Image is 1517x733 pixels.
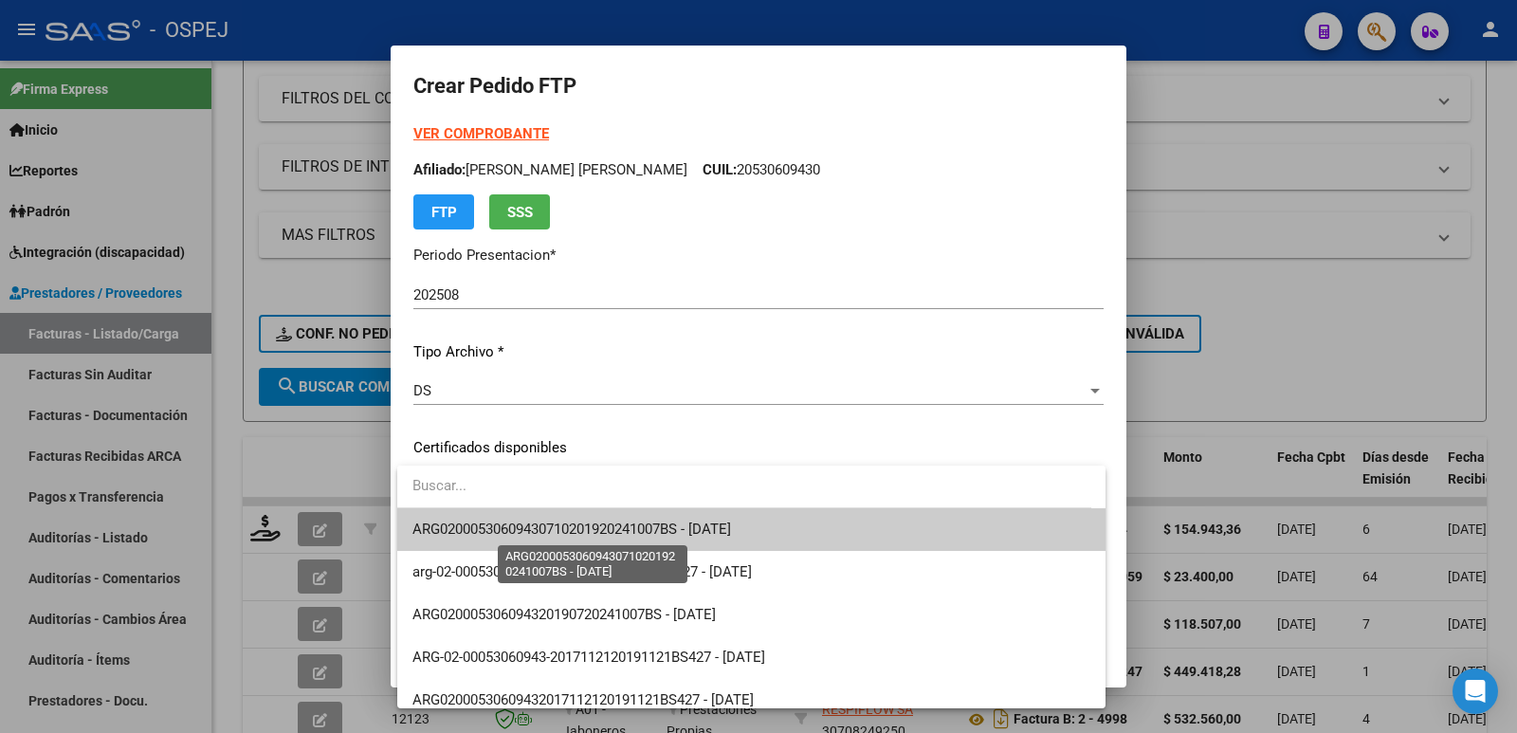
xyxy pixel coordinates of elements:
[397,465,1091,507] input: dropdown search
[412,521,731,538] span: ARG02000530609430710201920241007BS - [DATE]
[412,563,752,580] span: arg-02-00053060943-2019007-20241007bs427 - [DATE]
[412,691,754,708] span: ARG02000530609432017112120191121BS427 - [DATE]
[412,649,765,666] span: ARG-02-00053060943-2017112120191121BS427 - [DATE]
[1453,669,1498,714] div: Open Intercom Messenger
[412,606,716,623] span: ARG020005306094320190720241007BS - [DATE]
